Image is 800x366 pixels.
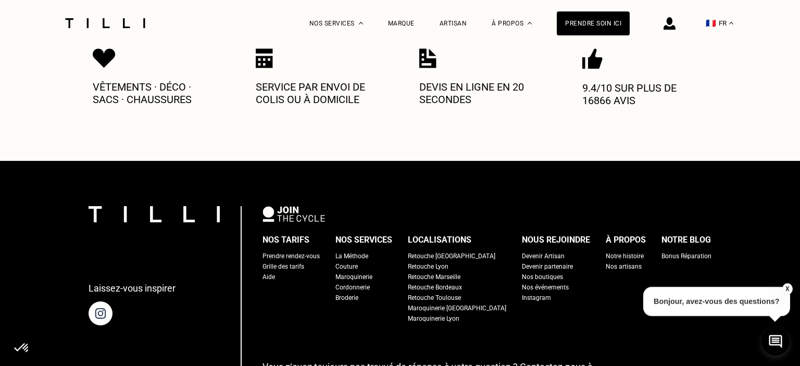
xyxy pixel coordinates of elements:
a: Aide [262,272,275,282]
div: Nos tarifs [262,232,309,248]
p: Devis en ligne en 20 secondes [419,81,544,106]
img: logo Tilli [89,206,220,222]
a: Maroquinerie [GEOGRAPHIC_DATA] [408,303,506,313]
a: Cordonnerie [335,282,370,293]
a: Notre histoire [606,251,644,261]
img: logo Join The Cycle [262,206,325,222]
a: Retouche Bordeaux [408,282,462,293]
p: Vêtements · Déco · Sacs · Chaussures [93,81,218,106]
a: Couture [335,261,358,272]
a: Retouche Toulouse [408,293,461,303]
p: Service par envoi de colis ou à domicile [256,81,381,106]
img: Icon [419,48,436,68]
p: Bonjour, avez-vous des questions? [643,287,790,316]
a: Instagram [522,293,551,303]
img: icône connexion [664,17,676,30]
a: Prendre rendez-vous [262,251,320,261]
a: Retouche Lyon [408,261,448,272]
a: Maroquinerie [335,272,372,282]
span: 🇫🇷 [706,18,716,28]
img: page instagram de Tilli une retoucherie à domicile [89,301,113,325]
a: Marque [388,20,415,27]
a: Retouche [GEOGRAPHIC_DATA] [408,251,495,261]
p: Laissez-vous inspirer [89,283,176,294]
img: Icon [582,48,603,69]
div: Nous rejoindre [522,232,590,248]
div: Nos services [335,232,392,248]
a: Bonus Réparation [661,251,711,261]
p: 9.4/10 sur plus de 16866 avis [582,82,707,107]
a: Nos artisans [606,261,642,272]
a: Broderie [335,293,358,303]
img: Menu déroulant [359,22,363,24]
img: Menu déroulant à propos [528,22,532,24]
a: Devenir partenaire [522,261,573,272]
a: Retouche Marseille [408,272,460,282]
a: Artisan [440,20,467,27]
img: Icon [256,48,273,68]
div: À propos [606,232,646,248]
a: Devenir Artisan [522,251,565,261]
img: Logo du service de couturière Tilli [61,18,149,28]
a: Nos événements [522,282,569,293]
a: Nos boutiques [522,272,563,282]
a: Maroquinerie Lyon [408,313,459,324]
img: Icon [93,48,116,68]
a: Prendre soin ici [557,11,630,35]
div: Localisations [408,232,471,248]
div: Notre blog [661,232,711,248]
a: La Méthode [335,251,368,261]
button: X [782,283,792,295]
a: Grille des tarifs [262,261,304,272]
img: menu déroulant [729,22,733,24]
